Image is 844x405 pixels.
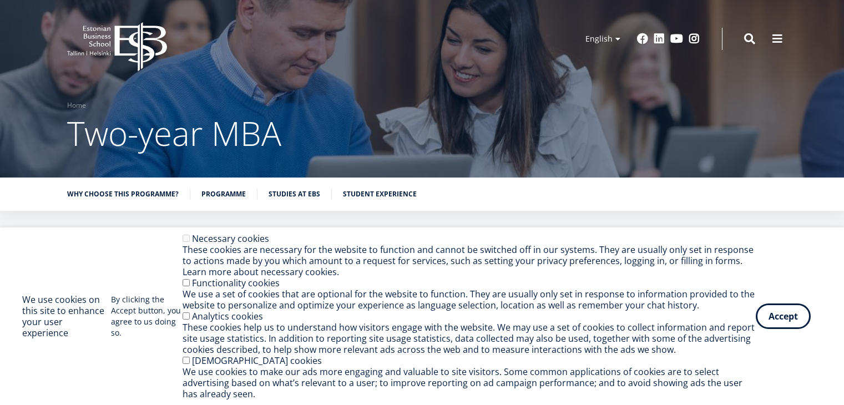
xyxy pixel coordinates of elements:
a: Instagram [689,33,700,44]
div: These cookies are necessary for the website to function and cannot be switched off in our systems... [183,244,756,277]
label: Necessary cookies [192,232,269,245]
a: Programme [201,189,246,200]
label: Analytics cookies [192,310,263,322]
span: Two-year MBA [67,110,281,156]
h2: We use cookies on this site to enhance your user experience [22,294,111,338]
div: We use a set of cookies that are optional for the website to function. They are usually only set ... [183,288,756,311]
div: We use cookies to make our ads more engaging and valuable to site visitors. Some common applicati... [183,366,756,399]
label: Functionality cookies [192,277,280,289]
a: Facebook [637,33,648,44]
a: Home [67,100,86,111]
a: Linkedin [654,33,665,44]
a: Student experience [343,189,417,200]
div: These cookies help us to understand how visitors engage with the website. We may use a set of coo... [183,322,756,355]
a: Studies at EBS [269,189,320,200]
label: [DEMOGRAPHIC_DATA] cookies [192,355,322,367]
p: By clicking the Accept button, you agree to us doing so. [111,294,183,338]
a: Why choose this programme? [67,189,179,200]
a: Youtube [670,33,683,44]
button: Accept [756,303,811,329]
